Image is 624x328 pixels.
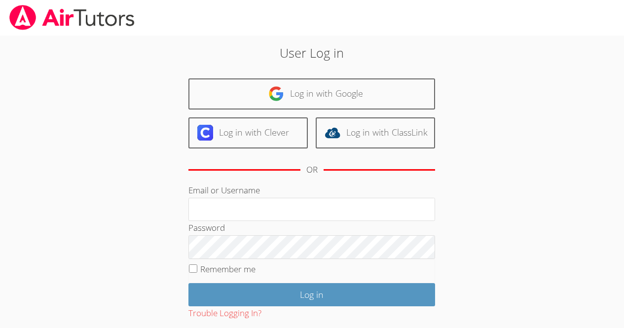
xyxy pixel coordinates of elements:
input: Log in [188,283,435,306]
div: OR [306,163,318,177]
label: Email or Username [188,184,260,196]
label: Remember me [200,263,256,275]
img: airtutors_banner-c4298cdbf04f3fff15de1276eac7730deb9818008684d7c2e4769d2f7ddbe033.png [8,5,136,30]
h2: User Log in [144,43,480,62]
a: Log in with Clever [188,117,308,148]
label: Password [188,222,225,233]
img: clever-logo-6eab21bc6e7a338710f1a6ff85c0baf02591cd810cc4098c63d3a4b26e2feb20.svg [197,125,213,141]
img: google-logo-50288ca7cdecda66e5e0955fdab243c47b7ad437acaf1139b6f446037453330a.svg [268,86,284,102]
button: Trouble Logging In? [188,306,261,321]
img: classlink-logo-d6bb404cc1216ec64c9a2012d9dc4662098be43eaf13dc465df04b49fa7ab582.svg [325,125,340,141]
a: Log in with ClassLink [316,117,435,148]
a: Log in with Google [188,78,435,109]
